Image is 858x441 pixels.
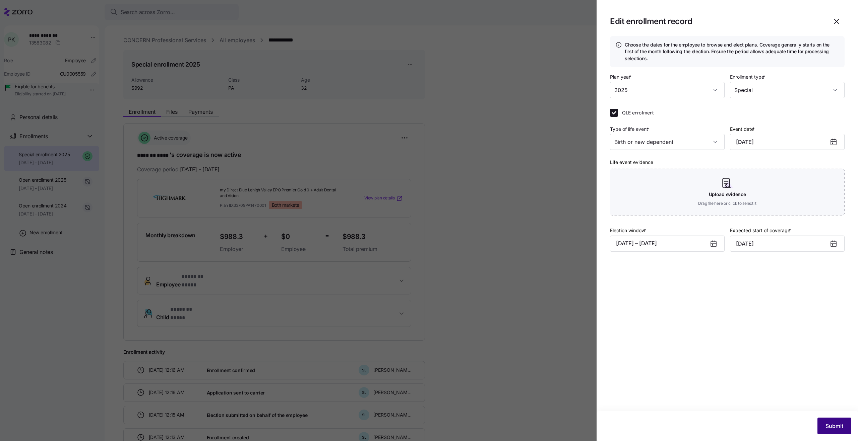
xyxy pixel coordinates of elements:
button: [DATE] – [DATE] [610,236,725,252]
label: Type of life event [610,125,651,133]
label: Election window [610,227,648,234]
label: Enrollment type [730,73,767,81]
input: Select life event [610,134,725,150]
label: Event date [730,125,756,133]
label: Life event evidence [610,159,653,166]
input: Select date [730,134,845,150]
label: Expected start of coverage [730,227,793,234]
span: Submit [825,422,843,430]
button: Submit [817,418,851,434]
h4: Choose the dates for the employee to browse and elect plans. Coverage generally starts on the fir... [625,41,839,62]
input: Enrollment type [730,82,845,98]
span: QLE enrollment [622,109,654,116]
h1: Edit enrollment record [610,16,823,26]
input: MM/DD/YYYY [730,236,845,252]
label: Plan year [610,73,633,81]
